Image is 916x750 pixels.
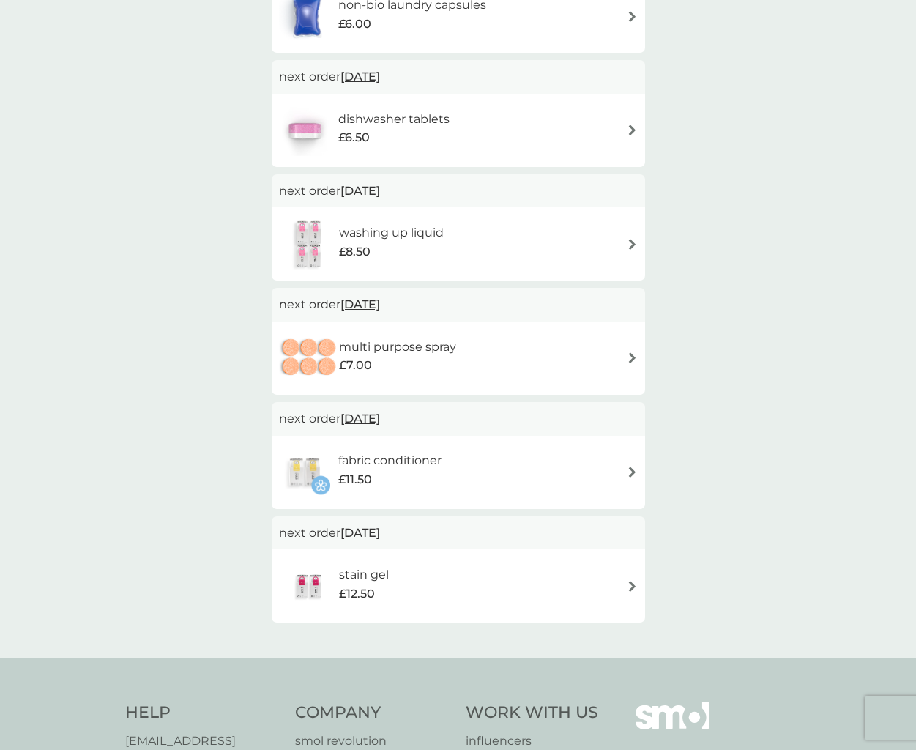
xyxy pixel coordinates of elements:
h4: Company [295,702,451,724]
img: arrow right [627,352,638,363]
img: washing up liquid [279,218,339,270]
img: arrow right [627,581,638,592]
h6: multi purpose spray [339,338,456,357]
h4: Work With Us [466,702,598,724]
p: next order [279,409,638,428]
h4: Help [125,702,281,724]
img: arrow right [627,11,638,22]
p: next order [279,524,638,543]
span: £7.00 [339,356,372,375]
p: next order [279,295,638,314]
h6: fabric conditioner [338,451,442,470]
img: fabric conditioner [279,447,330,498]
img: arrow right [627,467,638,478]
img: arrow right [627,239,638,250]
p: next order [279,67,638,86]
img: dishwasher tablets [279,105,330,156]
span: £8.50 [339,242,371,261]
img: arrow right [627,125,638,135]
span: [DATE] [340,519,380,547]
span: [DATE] [340,177,380,205]
span: [DATE] [340,290,380,319]
h6: stain gel [339,565,389,584]
img: stain gel [279,560,339,612]
span: [DATE] [340,62,380,91]
img: multi purpose spray [279,333,339,384]
span: £6.00 [338,15,371,34]
span: £11.50 [338,470,372,489]
span: [DATE] [340,404,380,433]
span: £6.50 [338,128,370,147]
span: £12.50 [339,584,375,604]
p: next order [279,182,638,201]
h6: washing up liquid [339,223,444,242]
h6: dishwasher tablets [338,110,450,129]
